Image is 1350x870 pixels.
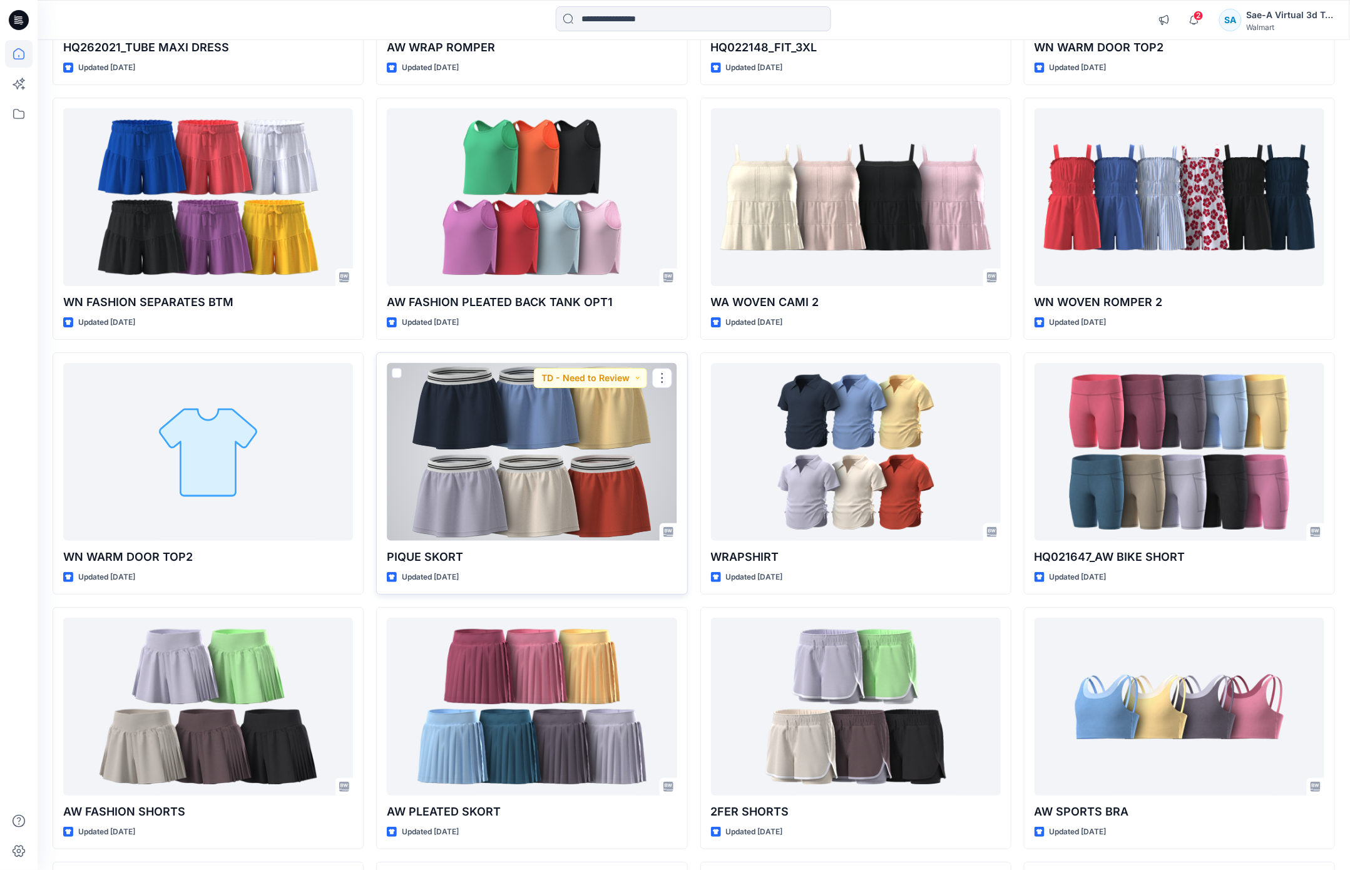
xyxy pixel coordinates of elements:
[726,826,783,839] p: Updated [DATE]
[387,803,677,821] p: AW PLEATED SKORT
[726,61,783,74] p: Updated [DATE]
[726,571,783,584] p: Updated [DATE]
[402,61,459,74] p: Updated [DATE]
[711,294,1001,311] p: WA WOVEN CAMI 2
[711,108,1001,286] a: WA WOVEN CAMI 2
[1050,316,1107,329] p: Updated [DATE]
[711,548,1001,566] p: WRAPSHIRT
[78,571,135,584] p: Updated [DATE]
[1035,363,1324,541] a: HQ021647_AW BIKE SHORT
[387,39,677,56] p: AW WRAP ROMPER
[387,363,677,541] a: PIQUE SKORT
[402,571,459,584] p: Updated [DATE]
[711,363,1001,541] a: WRAPSHIRT
[387,294,677,311] p: AW FASHION PLEATED BACK TANK OPT1
[63,618,353,796] a: AW FASHION SHORTS
[1035,39,1324,56] p: WN WARM DOOR TOP2
[1219,9,1242,31] div: SA
[63,108,353,286] a: WN FASHION SEPARATES BTM
[1194,11,1204,21] span: 2
[1247,23,1334,32] div: Walmart
[1035,803,1324,821] p: AW SPORTS BRA
[726,316,783,329] p: Updated [DATE]
[78,826,135,839] p: Updated [DATE]
[1035,294,1324,311] p: WN WOVEN ROMPER 2
[711,803,1001,821] p: 2FER SHORTS
[387,618,677,796] a: AW PLEATED SKORT
[711,39,1001,56] p: HQ022148_FIT_3XL
[63,363,353,541] a: WN WARM DOOR TOP2
[1035,618,1324,796] a: AW SPORTS BRA
[387,108,677,286] a: AW FASHION PLEATED BACK TANK OPT1
[1050,61,1107,74] p: Updated [DATE]
[402,826,459,839] p: Updated [DATE]
[1035,108,1324,286] a: WN WOVEN ROMPER 2
[78,316,135,329] p: Updated [DATE]
[1035,548,1324,566] p: HQ021647_AW BIKE SHORT
[1050,826,1107,839] p: Updated [DATE]
[1247,8,1334,23] div: Sae-A Virtual 3d Team
[63,294,353,311] p: WN FASHION SEPARATES BTM
[402,316,459,329] p: Updated [DATE]
[78,61,135,74] p: Updated [DATE]
[63,39,353,56] p: HQ262021_TUBE MAXI DRESS
[1050,571,1107,584] p: Updated [DATE]
[711,618,1001,796] a: 2FER SHORTS
[387,548,677,566] p: PIQUE SKORT
[63,548,353,566] p: WN WARM DOOR TOP2
[63,803,353,821] p: AW FASHION SHORTS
